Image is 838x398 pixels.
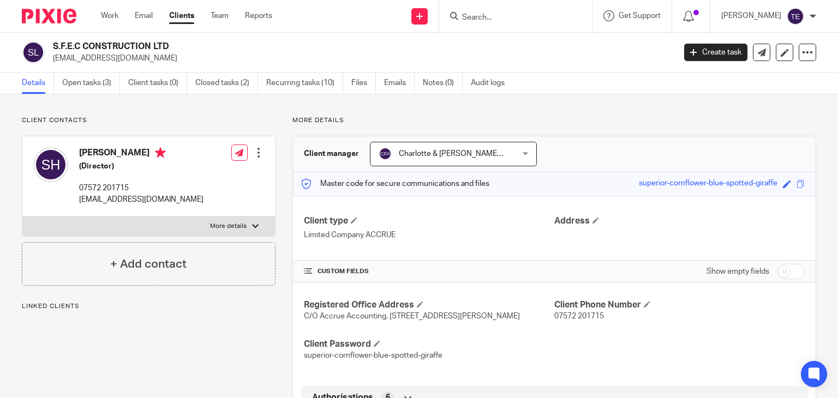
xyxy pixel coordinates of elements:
[53,41,545,52] h2: S.F.E.C CONSTRUCTION LTD
[554,299,805,311] h4: Client Phone Number
[304,148,359,159] h3: Client manager
[169,10,194,21] a: Clients
[53,53,668,64] p: [EMAIL_ADDRESS][DOMAIN_NAME]
[619,12,661,20] span: Get Support
[461,13,559,23] input: Search
[379,147,392,160] img: svg%3E
[471,73,513,94] a: Audit logs
[79,161,203,172] h5: (Director)
[155,147,166,158] i: Primary
[304,299,554,311] h4: Registered Office Address
[195,73,258,94] a: Closed tasks (2)
[301,178,489,189] p: Master code for secure communications and files
[128,73,187,94] a: Client tasks (0)
[304,230,554,240] p: Limited Company ACCRUE
[22,73,54,94] a: Details
[304,352,442,359] span: superior-cornflower-blue-spotted-giraffe
[22,41,45,64] img: svg%3E
[292,116,816,125] p: More details
[304,267,554,276] h4: CUSTOM FIELDS
[79,147,203,161] h4: [PERSON_NAME]
[554,215,805,227] h4: Address
[554,312,604,320] span: 07572 201715
[79,183,203,194] p: 07572 201715
[423,73,463,94] a: Notes (0)
[639,178,777,190] div: superior-cornflower-blue-spotted-giraffe
[135,10,153,21] a: Email
[22,116,276,125] p: Client contacts
[787,8,804,25] img: svg%3E
[211,10,229,21] a: Team
[210,222,247,231] p: More details
[684,44,747,61] a: Create task
[304,215,554,227] h4: Client type
[33,147,68,182] img: svg%3E
[110,256,187,273] h4: + Add contact
[304,339,554,350] h4: Client Password
[721,10,781,21] p: [PERSON_NAME]
[707,266,769,277] label: Show empty fields
[22,302,276,311] p: Linked clients
[245,10,272,21] a: Reports
[351,73,376,94] a: Files
[266,73,343,94] a: Recurring tasks (10)
[399,150,526,158] span: Charlotte & [PERSON_NAME] Accrue
[101,10,118,21] a: Work
[384,73,415,94] a: Emails
[22,9,76,23] img: Pixie
[62,73,120,94] a: Open tasks (3)
[304,312,520,320] span: C/O Accrue Accounting, [STREET_ADDRESS][PERSON_NAME]
[79,194,203,205] p: [EMAIL_ADDRESS][DOMAIN_NAME]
